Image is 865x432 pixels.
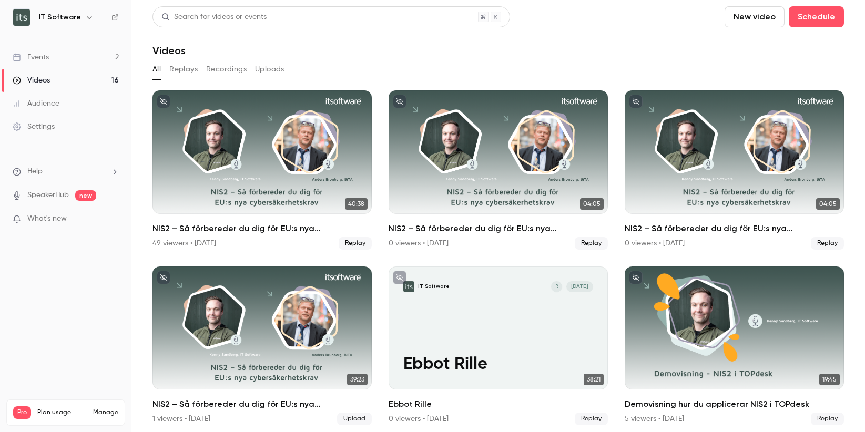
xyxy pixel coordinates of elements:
[13,406,31,419] span: Pro
[625,266,844,426] a: 19:45Demovisning hur du applicerar NIS2 i TOPdesk5 viewers • [DATE]Replay
[347,374,368,385] span: 39:23
[625,398,844,410] h2: Demovisning hur du applicerar NIS2 i TOPdesk
[39,12,81,23] h6: IT Software
[625,90,844,250] li: NIS2 – Så förbereder du dig för EU:s nya cybersäkerhetskrav
[403,355,593,375] p: Ebbot Rille
[584,374,604,385] span: 38:21
[106,214,119,224] iframe: Noticeable Trigger
[152,238,216,249] div: 49 viewers • [DATE]
[152,266,372,426] li: NIS2 – Så förbereder du dig för EU:s nya cybersäkerhetskrav
[27,213,67,224] span: What's new
[206,61,247,78] button: Recordings
[152,61,161,78] button: All
[725,6,785,27] button: New video
[389,238,449,249] div: 0 viewers • [DATE]
[27,190,69,201] a: SpeakerHub
[75,190,96,201] span: new
[629,95,643,108] button: unpublished
[152,44,186,57] h1: Videos
[389,414,449,424] div: 0 viewers • [DATE]
[152,90,372,250] li: NIS2 – Så förbereder du dig för EU:s nya cybersäkerhetskrav
[152,222,372,235] h2: NIS2 – Så förbereder du dig för EU:s nya cybersäkerhetskrav
[625,414,684,424] div: 5 viewers • [DATE]
[625,90,844,250] a: 04:05NIS2 – Så förbereder du dig för EU:s nya cybersäkerhetskrav0 viewers • [DATE]Replay
[418,283,450,290] p: IT Software
[255,61,284,78] button: Uploads
[152,414,210,424] div: 1 viewers • [DATE]
[393,95,406,108] button: unpublished
[345,198,368,210] span: 40:38
[13,75,50,86] div: Videos
[811,413,844,425] span: Replay
[93,408,118,417] a: Manage
[389,266,608,426] a: Ebbot RilleIT SoftwareR[DATE]Ebbot Rille38:21Ebbot Rille0 viewers • [DATE]Replay
[389,266,608,426] li: Ebbot Rille
[27,166,43,177] span: Help
[625,238,685,249] div: 0 viewers • [DATE]
[393,271,406,284] button: unpublished
[551,281,563,293] div: R
[337,413,372,425] span: Upload
[152,90,372,250] a: 40:38NIS2 – Så förbereder du dig för EU:s nya cybersäkerhetskrav49 viewers • [DATE]Replay
[816,198,840,210] span: 04:05
[389,90,608,250] a: 04:05NIS2 – Så förbereder du dig för EU:s nya cybersäkerhetskrav (teaser)0 viewers • [DATE]Replay
[339,237,372,250] span: Replay
[13,166,119,177] li: help-dropdown-opener
[625,266,844,426] li: Demovisning hur du applicerar NIS2 i TOPdesk
[161,12,267,23] div: Search for videos or events
[37,408,87,417] span: Plan usage
[389,398,608,410] h2: Ebbot Rille
[629,271,643,284] button: unpublished
[566,281,593,292] span: [DATE]
[13,98,59,109] div: Audience
[157,271,170,284] button: unpublished
[811,237,844,250] span: Replay
[13,52,49,63] div: Events
[169,61,198,78] button: Replays
[575,237,608,250] span: Replay
[389,90,608,250] li: NIS2 – Så förbereder du dig för EU:s nya cybersäkerhetskrav (teaser)
[13,121,55,132] div: Settings
[152,398,372,410] h2: NIS2 – Så förbereder du dig för EU:s nya cybersäkerhetskrav
[152,266,372,426] a: 39:23NIS2 – Så förbereder du dig för EU:s nya cybersäkerhetskrav1 viewers • [DATE]Upload
[13,9,30,26] img: IT Software
[819,374,840,385] span: 19:45
[403,281,414,292] img: Ebbot Rille
[152,6,844,426] section: Videos
[625,222,844,235] h2: NIS2 – Så förbereder du dig för EU:s nya cybersäkerhetskrav
[575,413,608,425] span: Replay
[157,95,170,108] button: unpublished
[789,6,844,27] button: Schedule
[389,222,608,235] h2: NIS2 – Så förbereder du dig för EU:s nya cybersäkerhetskrav (teaser)
[580,198,604,210] span: 04:05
